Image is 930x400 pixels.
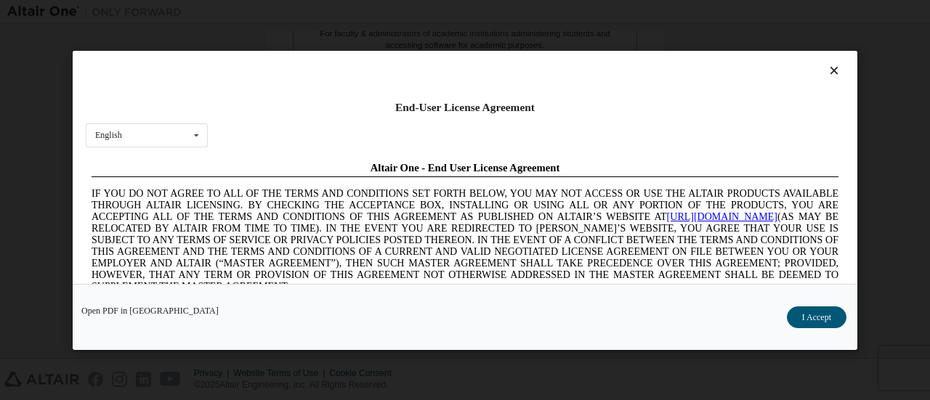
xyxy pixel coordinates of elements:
[581,55,692,66] a: [URL][DOMAIN_NAME]
[6,32,753,136] span: IF YOU DO NOT AGREE TO ALL OF THE TERMS AND CONDITIONS SET FORTH BELOW, YOU MAY NOT ACCESS OR USE...
[6,148,753,252] span: Lore Ipsumd Sit Ame Cons Adipisc Elitseddo (“Eiusmodte”) in utlabor Etdolo Magnaaliqua Eni. (“Adm...
[285,6,474,17] span: Altair One - End User License Agreement
[787,306,846,327] button: I Accept
[81,306,219,314] a: Open PDF in [GEOGRAPHIC_DATA]
[95,131,122,139] div: English
[86,100,844,115] div: End-User License Agreement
